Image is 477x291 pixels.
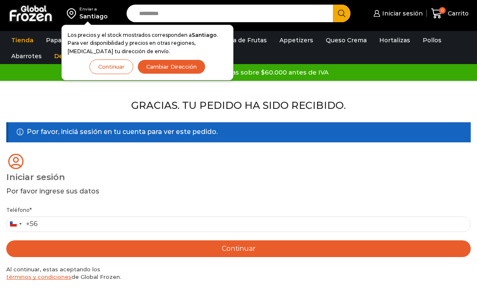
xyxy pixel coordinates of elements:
[42,32,88,48] a: Papas Fritas
[79,12,108,21] div: Santiago
[6,98,471,113] p: Gracias. Tu pedido ha sido recibido.
[439,7,446,14] span: 0
[322,32,371,48] a: Queso Crema
[446,9,469,18] span: Carrito
[89,59,133,74] button: Continuar
[6,265,471,281] div: Al continuar, estas aceptando los de Global Frozen.
[79,6,108,12] div: Enviar a
[6,152,25,171] img: tabler-icon-user-circle.svg
[431,4,469,23] a: 0 Carrito
[6,122,471,142] div: Por favor, iniciá sesión en tu cuenta para ver este pedido.
[6,240,471,257] button: Continuar
[68,31,227,55] p: Los precios y el stock mostrados corresponden a . Para ver disponibilidad y precios en otras regi...
[6,171,471,183] div: Iniciar sesión
[67,6,79,21] img: address-field-icon.svg
[7,217,38,232] button: Selected country
[6,206,471,214] label: Teléfono
[419,32,446,48] a: Pollos
[7,32,38,48] a: Tienda
[371,5,422,22] a: Iniciar sesión
[6,187,471,196] div: Por favor ingrese sus datos
[215,32,271,48] a: Pulpa de Frutas
[275,32,317,48] a: Appetizers
[26,219,38,229] div: +56
[50,48,97,64] a: Descuentos
[7,48,46,64] a: Abarrotes
[6,273,71,280] a: términos y condiciones
[375,32,414,48] a: Hortalizas
[192,32,217,38] strong: Santiago
[333,5,350,22] button: Search button
[380,9,423,18] span: Iniciar sesión
[137,59,206,74] button: Cambiar Dirección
